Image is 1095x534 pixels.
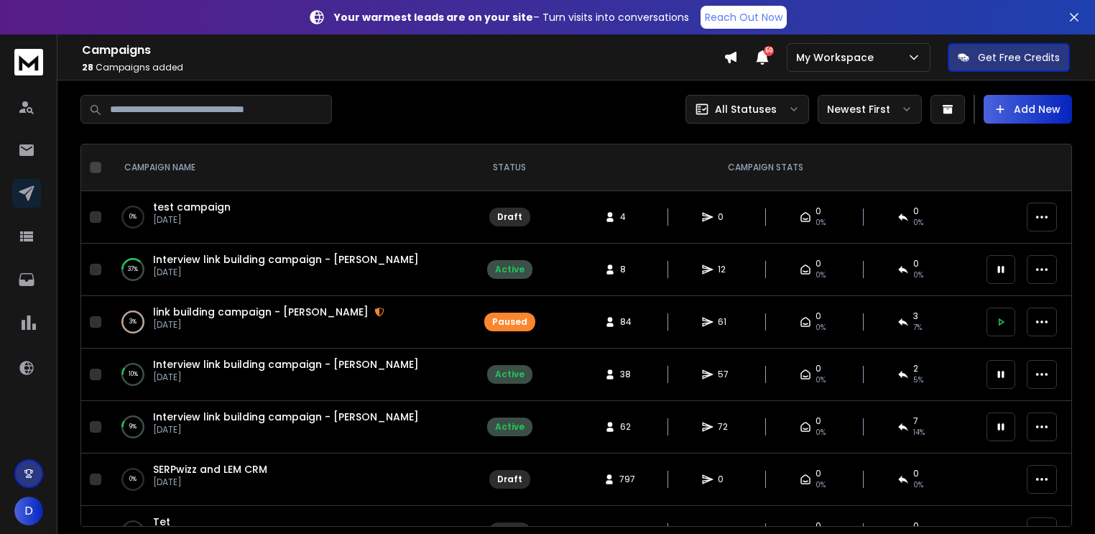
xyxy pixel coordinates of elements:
[816,427,826,438] span: 0%
[129,315,137,329] p: 3 %
[796,50,879,65] p: My Workspace
[978,50,1060,65] p: Get Free Credits
[107,296,466,349] td: 3%link building campaign - [PERSON_NAME][DATE]
[715,102,777,116] p: All Statuses
[14,497,43,525] button: D
[620,264,634,275] span: 8
[913,258,919,270] span: 0
[701,6,787,29] a: Reach Out Now
[153,357,419,372] a: Interview link building campaign - [PERSON_NAME]
[913,374,923,386] span: 5 %
[948,43,1070,72] button: Get Free Credits
[816,310,821,322] span: 0
[913,270,923,281] span: 0 %
[82,61,93,73] span: 28
[129,210,137,224] p: 0 %
[913,468,919,479] span: 0
[620,421,634,433] span: 62
[107,401,466,454] td: 9%Interview link building campaign - [PERSON_NAME][DATE]
[816,322,826,333] span: 0%
[495,421,525,433] div: Active
[913,310,918,322] span: 3
[497,211,522,223] div: Draft
[818,95,922,124] button: Newest First
[153,424,419,436] p: [DATE]
[913,520,919,532] span: 0
[913,206,919,217] span: 0
[816,217,826,229] span: 0%
[816,258,821,270] span: 0
[153,477,267,488] p: [DATE]
[619,474,635,485] span: 797
[334,10,533,24] strong: Your warmest leads are on your site
[913,322,922,333] span: 7 %
[82,62,724,73] p: Campaigns added
[913,415,918,427] span: 7
[495,369,525,380] div: Active
[153,267,419,278] p: [DATE]
[129,367,138,382] p: 10 %
[620,316,634,328] span: 84
[913,479,923,491] span: 0%
[816,479,826,491] span: 0%
[705,10,782,24] p: Reach Out Now
[153,410,419,424] a: Interview link building campaign - [PERSON_NAME]
[107,244,466,296] td: 37%Interview link building campaign - [PERSON_NAME][DATE]
[492,316,527,328] div: Paused
[816,270,826,281] span: 0%
[718,474,732,485] span: 0
[718,264,732,275] span: 12
[153,200,231,214] a: test campaign
[718,211,732,223] span: 0
[620,211,634,223] span: 4
[620,369,634,380] span: 38
[718,369,732,380] span: 57
[153,214,231,226] p: [DATE]
[553,144,978,191] th: CAMPAIGN STATS
[153,305,369,319] a: link building campaign - [PERSON_NAME]
[153,462,267,477] a: SERPwizz and LEM CRM
[466,144,553,191] th: STATUS
[153,252,419,267] a: Interview link building campaign - [PERSON_NAME]
[913,217,923,229] span: 0%
[107,454,466,506] td: 0%SERPwizz and LEM CRM[DATE]
[913,427,925,438] span: 14 %
[129,472,137,487] p: 0 %
[816,363,821,374] span: 0
[816,520,821,532] span: 0
[107,191,466,244] td: 0%test campaign[DATE]
[495,264,525,275] div: Active
[82,42,724,59] h1: Campaigns
[913,363,918,374] span: 2
[816,206,821,217] span: 0
[334,10,689,24] p: – Turn visits into conversations
[153,372,419,383] p: [DATE]
[14,49,43,75] img: logo
[718,316,732,328] span: 61
[764,46,774,56] span: 50
[128,262,138,277] p: 37 %
[107,144,466,191] th: CAMPAIGN NAME
[129,420,137,434] p: 9 %
[984,95,1072,124] button: Add New
[153,515,170,529] a: Tet
[718,421,732,433] span: 72
[107,349,466,401] td: 10%Interview link building campaign - [PERSON_NAME][DATE]
[816,415,821,427] span: 0
[153,319,384,331] p: [DATE]
[816,468,821,479] span: 0
[497,474,522,485] div: Draft
[816,374,826,386] span: 0%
